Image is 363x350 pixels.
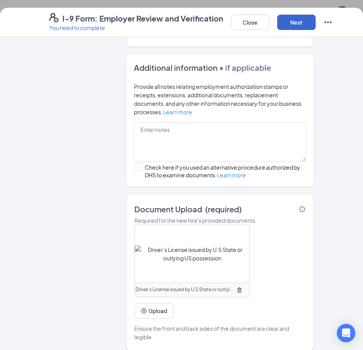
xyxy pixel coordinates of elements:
span: Additional information [134,63,217,72]
p: You need to complete [49,24,223,32]
svg: TrashOutline [236,287,243,293]
a: Learn more [163,108,192,115]
span: Provide all notes relating employment authorization stamps or receipts, extensions, additional do... [134,83,301,115]
span: • if applicable [217,63,271,72]
button: TrashOutline [233,284,246,296]
svg: Ellipses [323,18,333,27]
svg: Info [299,206,306,213]
button: Next [277,15,316,30]
h4: I-9 Form: Employer Review and Verification [62,13,223,24]
button: UploadPlusCircle [134,303,174,318]
span: Document Upload [134,204,202,215]
img: Driver’s License issued by U.S State or outlying US possession [135,245,249,262]
a: Learn more [217,172,246,178]
span: Driver’s License issued by U.S State or outlying US possession [135,286,233,293]
span: Required for the new hire's provided documents [134,217,255,224]
svg: FormI9EVerifyIcon [49,13,59,22]
svg: PlusCircle [141,308,147,314]
span: (required) [205,204,242,215]
button: Close [231,15,269,30]
div: Open Intercom Messenger [337,324,355,342]
span: Ensure the front and back sides of the document are clear and legible. [134,324,306,341]
div: Check here if you used an alternative procedure authorized by DHS to examine documents. [145,163,306,179]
